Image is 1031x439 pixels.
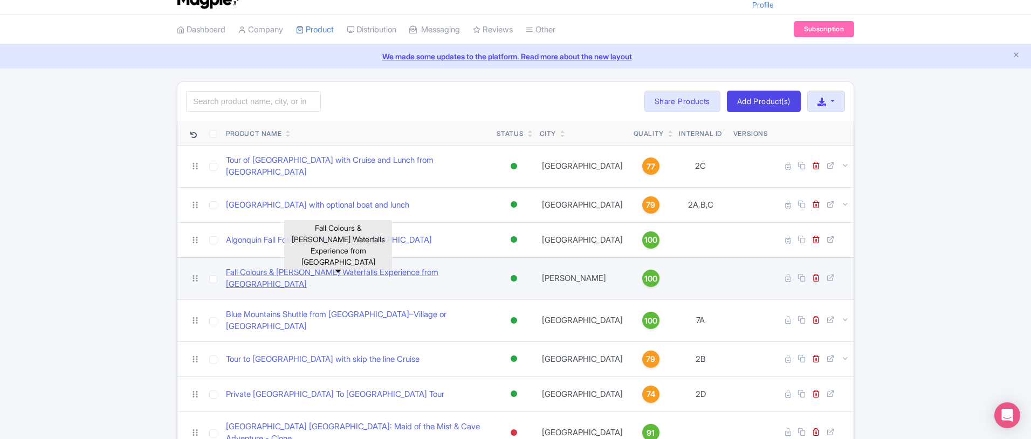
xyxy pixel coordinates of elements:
[535,187,629,222] td: [GEOGRAPHIC_DATA]
[226,199,409,211] a: [GEOGRAPHIC_DATA] with optional boat and lunch
[508,232,519,248] div: Active
[284,220,392,270] div: Fall Colours & [PERSON_NAME] Waterfalls Experience from [GEOGRAPHIC_DATA]
[226,266,488,291] a: Fall Colours & [PERSON_NAME] Waterfalls Experience from [GEOGRAPHIC_DATA]
[794,21,854,37] a: Subscription
[508,351,519,367] div: Active
[646,199,655,211] span: 79
[634,351,668,368] a: 79
[634,196,668,214] a: 79
[238,15,283,45] a: Company
[644,234,657,246] span: 100
[296,15,334,45] a: Product
[508,159,519,174] div: Active
[729,121,773,146] th: Versions
[186,91,321,112] input: Search product name, city, or interal id
[226,308,488,333] a: Blue Mountains Shuttle from [GEOGRAPHIC_DATA]–Village or [GEOGRAPHIC_DATA]
[535,145,629,187] td: [GEOGRAPHIC_DATA]
[6,51,1025,62] a: We made some updates to the platform. Read more about the new layout
[226,154,488,179] a: Tour of [GEOGRAPHIC_DATA] with Cruise and Lunch from [GEOGRAPHIC_DATA]
[177,15,225,45] a: Dashboard
[646,353,655,365] span: 79
[473,15,513,45] a: Reviews
[526,15,555,45] a: Other
[535,299,629,341] td: [GEOGRAPHIC_DATA]
[672,121,729,146] th: Internal ID
[647,388,655,400] span: 74
[634,129,664,139] div: Quality
[672,299,729,341] td: 7A
[347,15,396,45] a: Distribution
[508,313,519,328] div: Active
[497,129,524,139] div: Status
[540,129,556,139] div: City
[727,91,801,112] a: Add Product(s)
[535,376,629,411] td: [GEOGRAPHIC_DATA]
[226,234,432,246] a: Algonquin Fall Foliage Shuttle from [GEOGRAPHIC_DATA]
[535,222,629,257] td: [GEOGRAPHIC_DATA]
[634,386,668,403] a: 74
[226,388,444,401] a: Private [GEOGRAPHIC_DATA] To [GEOGRAPHIC_DATA] Tour
[226,129,281,139] div: Product Name
[672,341,729,376] td: 2B
[634,231,668,249] a: 100
[508,271,519,286] div: Active
[535,341,629,376] td: [GEOGRAPHIC_DATA]
[644,91,720,112] a: Share Products
[672,145,729,187] td: 2C
[647,427,655,439] span: 91
[535,257,629,299] td: [PERSON_NAME]
[634,270,668,287] a: 100
[647,161,655,173] span: 77
[672,376,729,411] td: 2D
[508,386,519,402] div: Active
[508,197,519,212] div: Active
[1012,50,1020,62] button: Close announcement
[672,187,729,222] td: 2A,B,C
[994,402,1020,428] div: Open Intercom Messenger
[409,15,460,45] a: Messaging
[634,312,668,329] a: 100
[226,353,420,366] a: Tour to [GEOGRAPHIC_DATA] with skip the line Cruise
[644,273,657,285] span: 100
[634,157,668,175] a: 77
[644,315,657,327] span: 100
